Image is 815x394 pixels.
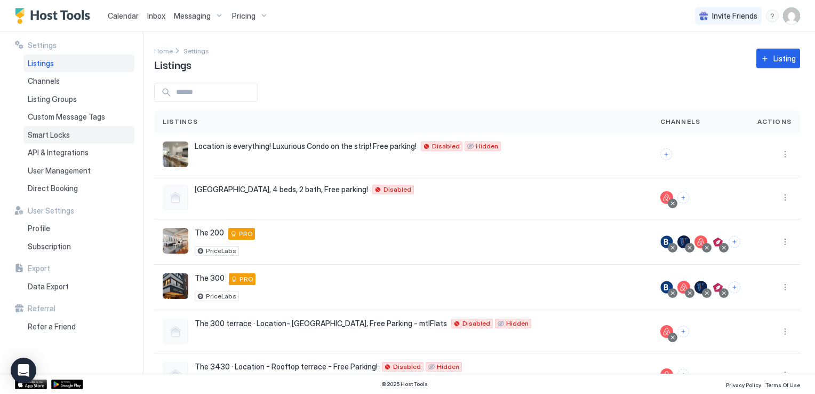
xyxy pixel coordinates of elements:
span: Listings [154,56,191,72]
button: More options [779,191,792,204]
a: Data Export [23,278,134,296]
div: menu [779,148,792,161]
button: Connect channels [660,148,672,160]
a: Privacy Policy [726,379,761,390]
a: User Management [23,162,134,180]
span: [GEOGRAPHIC_DATA], 4 beds, 2 bath, Free parking! [195,185,368,194]
button: More options [779,281,792,294]
span: Home [154,47,173,55]
div: listing image [163,273,188,299]
span: Privacy Policy [726,382,761,388]
button: Connect channels [677,192,689,203]
div: Open Intercom Messenger [11,358,36,383]
a: Profile [23,219,134,238]
button: More options [779,325,792,338]
span: Pricing [232,11,255,21]
a: Google Play Store [51,380,83,389]
span: Settings [183,47,209,55]
button: Connect channels [677,369,689,381]
span: The 3430 · Location - Rooftop terrace - Free Parking! [195,362,378,372]
span: Messaging [174,11,211,21]
a: Direct Booking [23,179,134,198]
div: User profile [783,7,800,25]
span: Refer a Friend [28,322,76,332]
span: Referral [28,304,55,313]
span: Channels [28,76,60,86]
div: menu [779,281,792,294]
button: More options [779,235,792,248]
a: Calendar [108,10,139,21]
div: menu [779,325,792,338]
a: API & Integrations [23,144,134,162]
a: Listings [23,54,134,73]
span: Export [28,264,50,273]
span: Custom Message Tags [28,112,105,122]
span: The 200 [195,228,224,238]
span: Direct Booking [28,184,78,193]
span: API & Integrations [28,148,89,157]
button: Connect channels [729,236,740,248]
span: Actions [757,117,792,127]
span: Listings [163,117,198,127]
span: Terms Of Use [765,382,800,388]
a: Home [154,45,173,56]
div: Breadcrumb [154,45,173,56]
span: Location is everything! Luxurious Condo on the strip! Free parking! [195,141,417,151]
button: Connect channels [729,281,740,293]
a: Inbox [147,10,165,21]
a: Subscription [23,238,134,256]
span: Subscription [28,242,71,251]
div: Listing [773,53,796,64]
div: Breadcrumb [183,45,209,56]
div: listing image [163,141,188,167]
a: Terms Of Use [765,379,800,390]
div: listing image [163,228,188,254]
span: Listing Groups [28,94,77,104]
div: menu [779,191,792,204]
button: Connect channels [677,326,689,337]
span: Settings [28,41,57,50]
a: Settings [183,45,209,56]
a: App Store [15,380,47,389]
span: Inbox [147,11,165,20]
span: The 300 terrace · Location- [GEOGRAPHIC_DATA], Free Parking - mtlFlats [195,319,447,328]
a: Listing Groups [23,90,134,108]
button: Listing [756,49,800,68]
a: Host Tools Logo [15,8,95,24]
span: Invite Friends [712,11,757,21]
a: Smart Locks [23,126,134,144]
div: menu [779,235,792,248]
button: More options [779,368,792,381]
span: The 300 [195,273,225,283]
span: Profile [28,224,50,233]
span: Channels [660,117,701,127]
span: Calendar [108,11,139,20]
span: Data Export [28,282,69,291]
a: Refer a Friend [23,318,134,336]
a: Custom Message Tags [23,108,134,126]
div: menu [766,10,779,22]
div: menu [779,368,792,381]
span: User Settings [28,206,74,216]
input: Input Field [172,83,257,101]
span: © 2025 Host Tools [381,381,428,388]
span: PRO [239,229,253,239]
button: More options [779,148,792,161]
a: Channels [23,72,134,90]
span: Smart Locks [28,130,70,140]
span: User Management [28,166,91,176]
span: PRO [239,274,253,284]
span: Listings [28,59,54,68]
